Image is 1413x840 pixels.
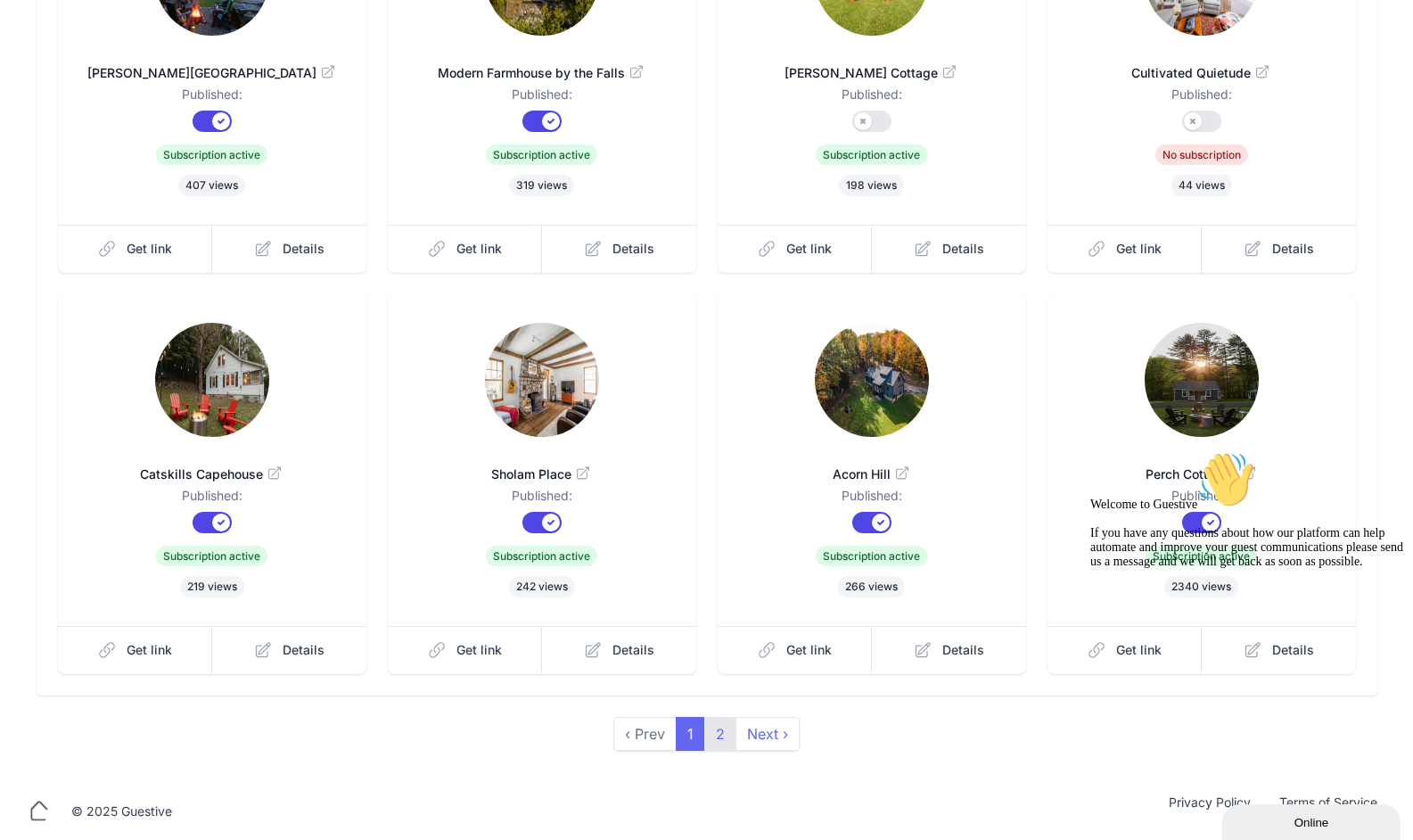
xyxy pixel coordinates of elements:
[86,444,338,487] a: Catskills Capehouse
[1076,43,1327,86] a: Cultivated Quietude
[127,641,172,659] span: Get link
[283,240,324,258] span: Details
[86,86,338,111] dd: Published:
[283,641,324,659] span: Details
[486,546,597,566] span: Subscription active
[509,576,575,597] span: 242 views
[746,86,998,111] dd: Published:
[416,86,668,111] dd: Published:
[872,225,1026,273] a: Details
[718,225,873,273] a: Get link
[7,7,328,125] div: Welcome to Guestive👋If you have any questions about how our platform can help automate and improv...
[416,487,668,512] dd: Published:
[718,626,873,674] a: Get link
[71,803,172,820] div: © 2025 Guestive
[1222,801,1404,840] iframe: chat widget
[1083,444,1404,795] iframe: chat widget
[1155,144,1248,165] span: No subscription
[676,717,705,751] span: 1
[86,487,338,512] dd: Published:
[613,717,677,751] span: ‹ Prev
[1076,465,1327,483] span: Perch Cottages
[542,626,696,674] a: Details
[456,240,502,258] span: Get link
[58,225,213,273] a: Get link
[1202,225,1356,273] a: Details
[58,626,213,674] a: Get link
[704,717,736,751] a: 2
[612,641,654,659] span: Details
[838,576,905,597] span: 266 views
[485,323,599,437] img: pagmpvtx35557diczqqovcmn2chs
[156,546,267,566] span: Subscription active
[127,240,172,258] span: Get link
[416,64,668,82] span: Modern Farmhouse by the Falls
[486,144,597,165] span: Subscription active
[180,576,244,597] span: 219 views
[86,465,338,483] span: Catskills Capehouse
[735,717,800,751] a: next
[1145,323,1259,437] img: 0uo6fp2wb57pvq4v6w237t4x8v8h
[388,626,543,674] a: Get link
[86,64,338,82] span: [PERSON_NAME][GEOGRAPHIC_DATA]
[1171,175,1232,196] span: 44 views
[746,43,998,86] a: [PERSON_NAME] Cottage
[1272,240,1314,258] span: Details
[612,240,654,258] span: Details
[746,444,998,487] a: Acorn Hill
[786,240,832,258] span: Get link
[942,240,984,258] span: Details
[1047,225,1203,273] a: Get link
[942,641,984,659] span: Details
[178,175,245,196] span: 407 views
[614,717,800,751] nav: pager
[786,641,832,659] span: Get link
[1076,86,1327,111] dd: Published:
[388,225,543,273] a: Get link
[1076,487,1327,512] dd: Published:
[155,323,269,437] img: tl5jf171fnvyd6sjfafv0d7ncw02
[156,144,267,165] span: Subscription active
[416,43,668,86] a: Modern Farmhouse by the Falls
[416,465,668,483] span: Sholam Place
[872,626,1026,674] a: Details
[816,546,927,566] span: Subscription active
[746,465,998,483] span: Acorn Hill
[86,43,338,86] a: [PERSON_NAME][GEOGRAPHIC_DATA]
[212,225,366,273] a: Details
[1076,444,1327,487] a: Perch Cottages
[509,175,574,196] span: 319 views
[746,487,998,512] dd: Published:
[212,626,366,674] a: Details
[542,225,696,273] a: Details
[1047,626,1203,674] a: Get link
[7,54,320,124] span: Welcome to Guestive If you have any questions about how our platform can help automate and improv...
[839,175,904,196] span: 198 views
[416,444,668,487] a: Sholam Place
[1076,64,1327,82] span: Cultivated Quietude
[816,144,927,165] span: Subscription active
[746,64,998,82] span: [PERSON_NAME] Cottage
[114,7,171,64] img: :wave:
[815,323,929,437] img: xn43evbbayg2pjjjtz1wn17ag0ji
[456,641,502,659] span: Get link
[1154,794,1265,829] a: Privacy Policy
[1116,240,1162,258] span: Get link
